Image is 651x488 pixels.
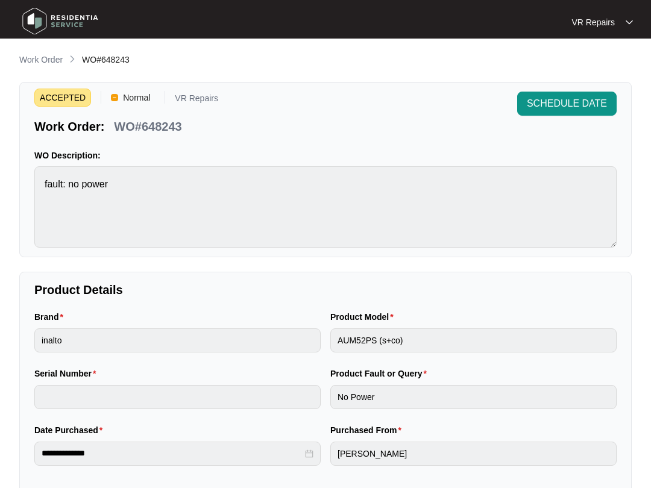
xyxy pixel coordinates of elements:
input: Purchased From [330,442,617,466]
span: Normal [118,89,155,107]
label: Product Fault or Query [330,368,432,380]
label: Date Purchased [34,424,107,436]
label: Product Model [330,311,398,323]
p: Product Details [34,281,617,298]
span: SCHEDULE DATE [527,96,607,111]
input: Product Fault or Query [330,385,617,409]
p: VR Repairs [175,94,218,107]
p: WO Description: [34,149,617,161]
p: VR Repairs [571,16,615,28]
img: chevron-right [68,54,77,64]
input: Serial Number [34,385,321,409]
label: Brand [34,311,68,323]
textarea: fault: no power [34,166,617,248]
label: Serial Number [34,368,101,380]
img: dropdown arrow [626,19,633,25]
input: Brand [34,328,321,352]
span: WO#648243 [82,55,130,64]
input: Date Purchased [42,447,303,460]
button: SCHEDULE DATE [517,92,617,116]
img: Vercel Logo [111,94,118,101]
img: residentia service logo [18,3,102,39]
p: Work Order [19,54,63,66]
p: Work Order: [34,118,104,135]
a: Work Order [17,54,65,67]
span: ACCEPTED [34,89,91,107]
label: Purchased From [330,424,406,436]
input: Product Model [330,328,617,352]
p: WO#648243 [114,118,181,135]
